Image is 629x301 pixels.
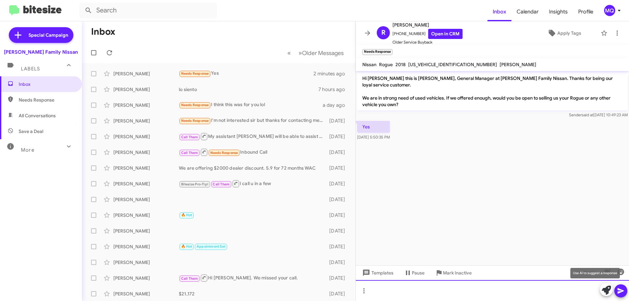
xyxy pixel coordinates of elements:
a: Open in CRM [428,29,463,39]
span: [DATE] 5:50:35 PM [357,135,390,140]
button: Pause [399,267,430,279]
span: [PERSON_NAME] [392,21,463,29]
span: Needs Response [181,71,209,76]
span: Bitesize Pro-Tip! [181,182,208,186]
button: Apply Tags [530,27,598,39]
span: Templates [361,267,393,279]
div: [DATE] [326,275,350,281]
span: Sender [DATE] 10:49:23 AM [569,112,628,117]
div: I'm not interested sir but thanks for contacting me and letting me know about it [179,117,326,124]
div: [DATE] [326,259,350,266]
div: [DATE] [326,133,350,140]
nav: Page navigation example [284,46,348,60]
span: « [287,49,291,57]
span: » [298,49,302,57]
button: Previous [283,46,295,60]
div: 7 hours ago [318,86,350,93]
div: [DATE] [326,165,350,171]
div: Hi [PERSON_NAME]. We missed your call. [179,274,326,282]
a: Insights [544,2,573,21]
span: [US_VEHICLE_IDENTIFICATION_NUMBER] [408,62,497,67]
span: Rogue [379,62,393,67]
div: [PERSON_NAME] [113,259,179,266]
span: Labels [21,66,40,72]
div: $21,172 [179,291,326,297]
p: Hi [PERSON_NAME] this is [PERSON_NAME], General Manager at [PERSON_NAME] Family Nissan. Thanks fo... [357,72,628,110]
div: [PERSON_NAME] [113,133,179,140]
div: Use AI to suggest a response [570,268,620,278]
span: Special Campaign [29,32,68,38]
div: I think this was for you lol [179,101,323,109]
span: 2018 [395,62,406,67]
div: My assistant [PERSON_NAME] will be able to assist you. [179,132,326,141]
a: Calendar [511,2,544,21]
div: [PERSON_NAME] [113,86,179,93]
span: Needs Response [181,103,209,107]
div: [PERSON_NAME] [113,149,179,156]
div: [DATE] [326,149,350,156]
span: Nissan [362,62,376,67]
div: [PERSON_NAME] [113,228,179,234]
span: said at [582,112,593,117]
span: Save a Deal [19,128,43,135]
span: Inbox [487,2,511,21]
div: MQ [604,5,615,16]
div: We are offering $2000 dealer discount. 5.9 for 72 months WAC [179,165,326,171]
span: Apply Tags [557,27,581,39]
span: Needs Response [210,151,238,155]
span: Pause [412,267,425,279]
div: [PERSON_NAME] [113,212,179,218]
div: [DATE] [326,196,350,203]
div: I call u in a few [179,179,326,188]
span: Call Them [181,135,198,139]
div: [PERSON_NAME] [113,196,179,203]
span: Mark Inactive [443,267,472,279]
a: Profile [573,2,599,21]
button: MQ [599,5,622,16]
div: [DATE] [326,291,350,297]
div: [PERSON_NAME] [113,165,179,171]
p: Yes [357,121,390,133]
span: Needs Response [181,119,209,123]
button: Mark Inactive [430,267,477,279]
span: 🔥 Hot [181,244,192,249]
div: lo siento [179,86,318,93]
div: [PERSON_NAME] [113,102,179,108]
span: Call Them [181,276,198,281]
span: Call Them [213,182,230,186]
span: More [21,147,34,153]
span: R [381,28,386,38]
small: Needs Response [362,49,392,55]
div: a day ago [323,102,350,108]
span: 🔥 Hot [181,213,192,217]
span: [PHONE_NUMBER] [392,29,463,39]
div: [PERSON_NAME] Family Nissan [4,49,78,55]
h1: Inbox [91,27,115,37]
div: [DATE] [326,212,350,218]
div: [PERSON_NAME] [113,291,179,297]
div: [DATE] [326,243,350,250]
div: [PERSON_NAME] [113,180,179,187]
span: Appointment Set [197,244,225,249]
a: Special Campaign [9,27,73,43]
div: [PERSON_NAME] [113,70,179,77]
div: [DATE] [326,180,350,187]
input: Search [79,3,217,18]
span: Inbox [19,81,74,87]
div: [PERSON_NAME] [113,243,179,250]
div: [PERSON_NAME] [113,118,179,124]
button: Templates [356,267,399,279]
span: [PERSON_NAME] [500,62,536,67]
div: [DATE] [326,118,350,124]
button: Next [295,46,348,60]
span: Call Them [181,151,198,155]
span: Older Messages [302,49,344,57]
div: [DATE] [326,228,350,234]
div: Yes [179,70,314,77]
span: Needs Response [19,97,74,103]
div: Inbound Call [179,148,326,156]
div: 2 minutes ago [314,70,350,77]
